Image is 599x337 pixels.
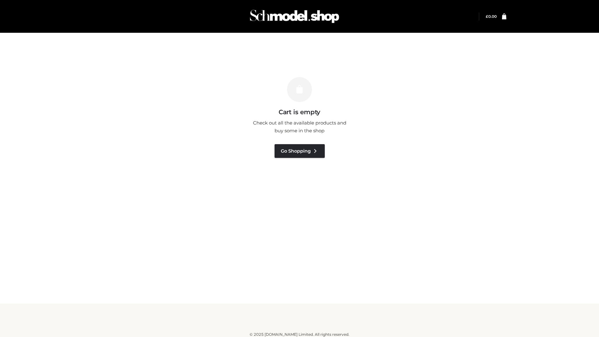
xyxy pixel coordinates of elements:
[486,14,497,19] a: £0.00
[107,108,492,116] h3: Cart is empty
[486,14,488,19] span: £
[486,14,497,19] bdi: 0.00
[275,144,325,158] a: Go Shopping
[250,119,349,135] p: Check out all the available products and buy some in the shop
[248,4,341,29] img: Schmodel Admin 964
